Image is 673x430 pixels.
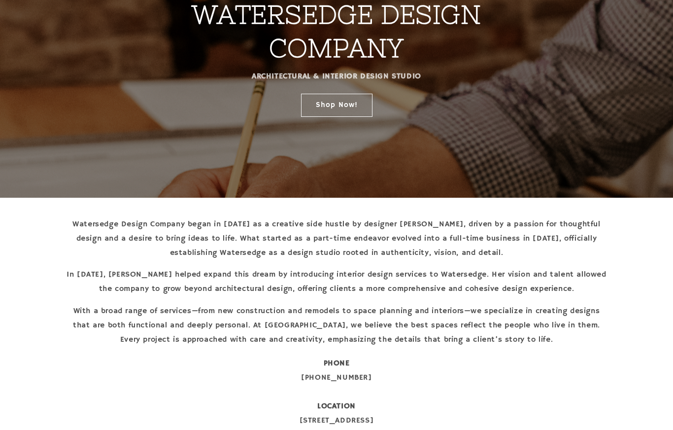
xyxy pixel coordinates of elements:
[66,268,607,296] p: In [DATE], [PERSON_NAME] helped expand this dream by introducing interior design services to Wate...
[301,93,372,116] a: Shop Now!
[324,358,350,368] strong: PHONE
[317,401,356,411] strong: LOCATION
[252,72,421,81] strong: ARCHITECTURAL & INTERIOR DESIGN STUDIO
[66,304,607,347] p: With a broad range of services—from new construction and remodels to space planning and interiors...
[66,217,607,260] p: Watersedge Design Company began in [DATE] as a creative side hustle by designer [PERSON_NAME], dr...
